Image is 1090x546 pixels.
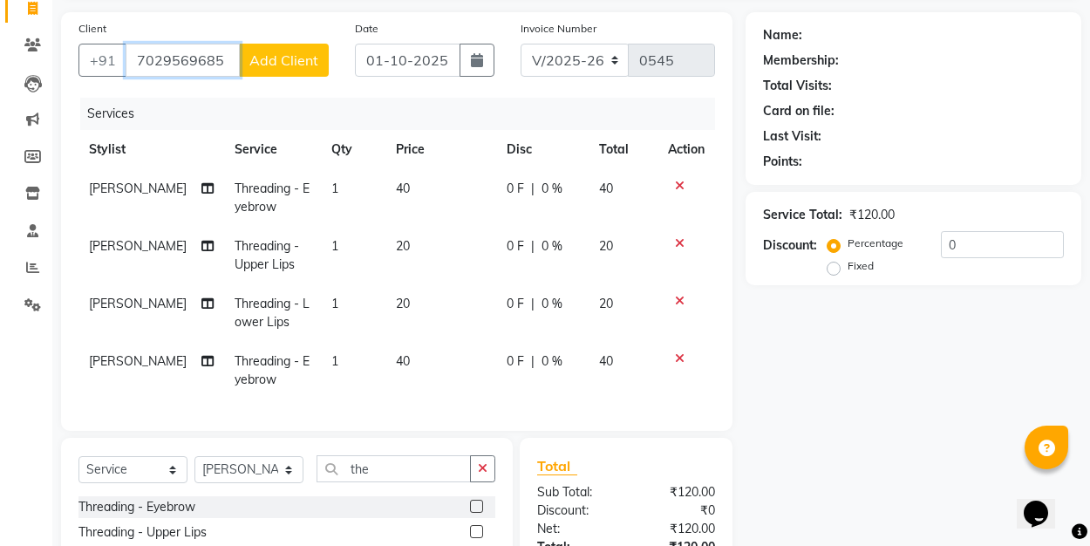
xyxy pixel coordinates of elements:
[542,180,562,198] span: 0 %
[507,352,524,371] span: 0 F
[524,520,626,538] div: Net:
[89,353,187,369] span: [PERSON_NAME]
[763,26,802,44] div: Name:
[542,237,562,256] span: 0 %
[542,295,562,313] span: 0 %
[78,498,195,516] div: Threading - Eyebrow
[78,130,224,169] th: Stylist
[235,353,310,387] span: Threading - Eyebrow
[396,238,410,254] span: 20
[331,238,338,254] span: 1
[524,502,626,520] div: Discount:
[626,483,728,502] div: ₹120.00
[78,21,106,37] label: Client
[249,51,318,69] span: Add Client
[396,181,410,196] span: 40
[235,181,310,215] span: Threading - Eyebrow
[235,238,299,272] span: Threading - Upper Lips
[239,44,329,77] button: Add Client
[763,153,802,171] div: Points:
[531,352,535,371] span: |
[626,520,728,538] div: ₹120.00
[599,238,613,254] span: 20
[763,127,821,146] div: Last Visit:
[224,130,321,169] th: Service
[763,236,817,255] div: Discount:
[763,77,832,95] div: Total Visits:
[542,352,562,371] span: 0 %
[537,457,577,475] span: Total
[1017,476,1073,529] iframe: chat widget
[331,353,338,369] span: 1
[657,130,715,169] th: Action
[599,353,613,369] span: 40
[848,258,874,274] label: Fixed
[331,181,338,196] span: 1
[126,44,240,77] input: Search by Name/Mobile/Email/Code
[321,130,385,169] th: Qty
[507,180,524,198] span: 0 F
[355,21,378,37] label: Date
[507,295,524,313] span: 0 F
[317,455,471,482] input: Search or Scan
[89,296,187,311] span: [PERSON_NAME]
[589,130,657,169] th: Total
[763,206,842,224] div: Service Total:
[507,237,524,256] span: 0 F
[331,296,338,311] span: 1
[599,296,613,311] span: 20
[396,296,410,311] span: 20
[763,102,835,120] div: Card on file:
[849,206,895,224] div: ₹120.00
[531,295,535,313] span: |
[763,51,839,70] div: Membership:
[78,523,207,542] div: Threading - Upper Lips
[521,21,596,37] label: Invoice Number
[531,237,535,256] span: |
[78,44,127,77] button: +91
[89,238,187,254] span: [PERSON_NAME]
[599,181,613,196] span: 40
[848,235,903,251] label: Percentage
[626,502,728,520] div: ₹0
[385,130,496,169] th: Price
[235,296,310,330] span: Threading - Lower Lips
[531,180,535,198] span: |
[524,483,626,502] div: Sub Total:
[89,181,187,196] span: [PERSON_NAME]
[496,130,589,169] th: Disc
[80,98,728,130] div: Services
[396,353,410,369] span: 40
